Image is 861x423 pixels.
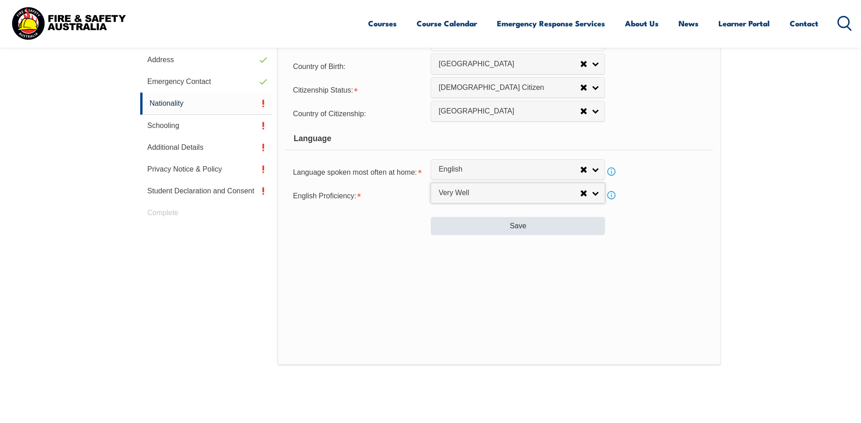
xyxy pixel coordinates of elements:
a: Contact [790,11,818,35]
span: English Proficiency: [293,192,356,200]
a: Courses [368,11,397,35]
a: Additional Details [140,137,273,158]
a: Learner Portal [718,11,770,35]
a: Student Declaration and Consent [140,180,273,202]
div: Citizenship Status is required. [285,80,431,98]
button: Save [431,217,605,235]
a: Info [605,189,618,202]
span: [GEOGRAPHIC_DATA] [438,59,580,69]
span: [GEOGRAPHIC_DATA] [438,107,580,116]
a: Emergency Contact [140,71,273,93]
a: Privacy Notice & Policy [140,158,273,180]
a: Info [605,165,618,178]
a: Address [140,49,273,71]
span: [DEMOGRAPHIC_DATA] Citizen [438,83,580,93]
span: Country of Citizenship: [293,110,366,118]
span: Citizenship Status: [293,86,353,94]
a: Course Calendar [417,11,477,35]
a: Emergency Response Services [497,11,605,35]
div: Language [285,128,713,150]
span: English [438,165,580,174]
span: Country of Birth: [293,63,345,70]
div: Language spoken most often at home is required. [285,162,431,181]
a: Nationality [140,93,273,115]
span: Language spoken most often at home: [293,168,417,176]
a: About Us [625,11,659,35]
a: News [679,11,699,35]
a: Schooling [140,115,273,137]
div: English Proficiency is required. [285,186,431,204]
span: Very Well [438,188,580,198]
